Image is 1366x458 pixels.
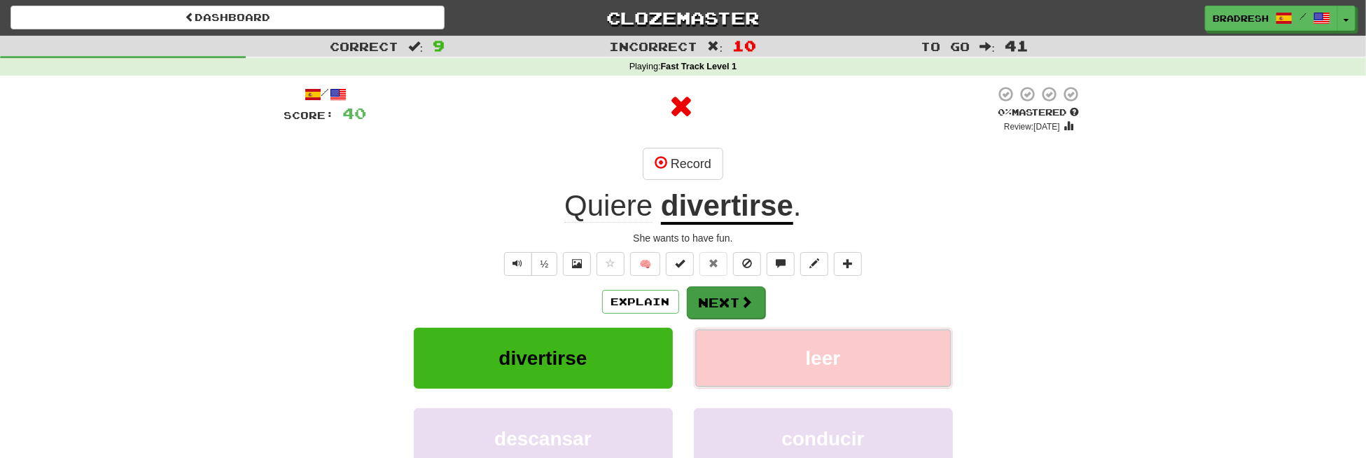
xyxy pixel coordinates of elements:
a: Dashboard [11,6,445,29]
button: Ignore sentence (alt+i) [733,252,761,276]
span: divertirse [499,347,587,369]
button: Edit sentence (alt+d) [800,252,828,276]
span: 41 [1005,37,1029,54]
button: Set this sentence to 100% Mastered (alt+m) [666,252,694,276]
span: To go [921,39,970,53]
button: Play sentence audio (ctl+space) [504,252,532,276]
span: . [793,189,802,222]
a: BradResh / [1205,6,1338,31]
button: Next [687,286,765,319]
button: ½ [531,252,558,276]
small: Review: [DATE] [1004,122,1060,132]
button: Show image (alt+x) [563,252,591,276]
span: : [980,41,996,53]
span: Quiere [564,189,653,223]
button: Favorite sentence (alt+f) [597,252,625,276]
span: 10 [732,37,756,54]
button: Explain [602,290,679,314]
span: : [708,41,723,53]
button: divertirse [414,328,673,389]
span: 9 [433,37,445,54]
div: Text-to-speech controls [501,252,558,276]
u: divertirse [661,189,793,225]
div: She wants to have fun. [284,231,1082,245]
strong: Fast Track Level 1 [661,62,737,71]
span: BradResh [1213,12,1269,25]
a: Clozemaster [466,6,900,30]
span: 40 [343,104,367,122]
span: Incorrect [610,39,698,53]
button: Discuss sentence (alt+u) [767,252,795,276]
button: leer [694,328,953,389]
button: Add to collection (alt+a) [834,252,862,276]
span: conducir [781,428,864,450]
span: Correct [330,39,398,53]
span: descansar [494,428,592,450]
span: Score: [284,109,335,121]
span: : [408,41,424,53]
span: 0 % [998,106,1012,118]
span: / [1299,11,1306,21]
button: Record [643,148,723,180]
div: / [284,85,367,103]
span: leer [806,347,841,369]
button: Reset to 0% Mastered (alt+r) [699,252,727,276]
div: Mastered [996,106,1082,119]
button: 🧠 [630,252,660,276]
